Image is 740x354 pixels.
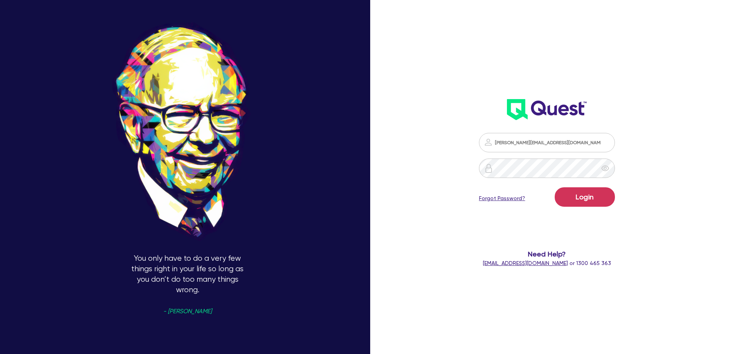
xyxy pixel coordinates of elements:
img: wH2k97JdezQIQAAAABJRU5ErkJggg== [507,99,587,120]
span: Need Help? [448,249,646,259]
a: Forgot Password? [479,194,525,202]
img: icon-password [484,138,493,147]
span: eye [601,164,609,172]
button: Login [555,187,615,207]
span: or 1300 465 363 [483,260,611,266]
img: icon-password [484,164,493,173]
span: - [PERSON_NAME] [163,309,212,314]
a: [EMAIL_ADDRESS][DOMAIN_NAME] [483,260,568,266]
input: Email address [479,133,615,152]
